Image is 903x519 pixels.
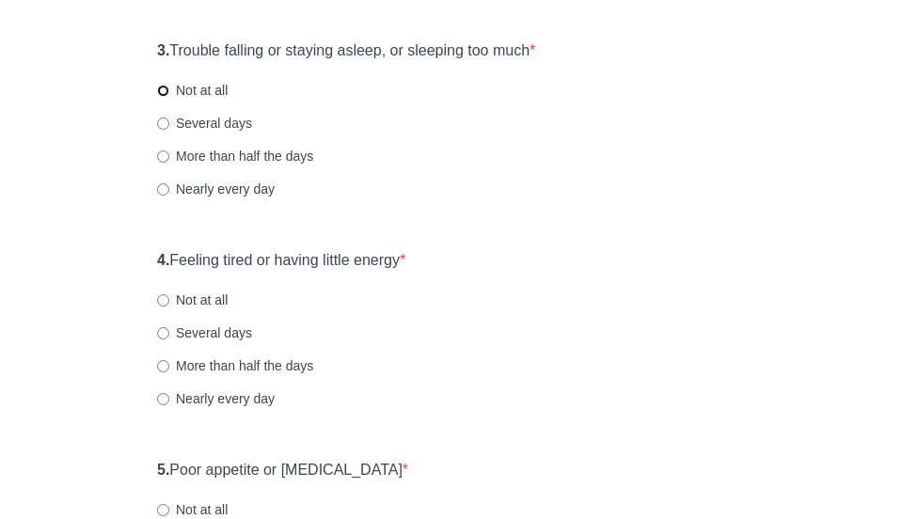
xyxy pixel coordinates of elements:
input: Not at all [157,85,169,97]
label: More than half the days [157,356,313,375]
input: More than half the days [157,150,169,163]
input: Nearly every day [157,393,169,405]
input: Not at all [157,504,169,516]
label: Several days [157,323,252,342]
input: Not at all [157,294,169,307]
label: Feeling tired or having little energy [157,250,405,272]
label: Not at all [157,291,228,309]
input: Nearly every day [157,183,169,196]
label: Trouble falling or staying asleep, or sleeping too much [157,40,535,62]
input: Several days [157,327,169,339]
strong: 5. [157,462,169,478]
label: Several days [157,114,252,133]
input: Several days [157,118,169,130]
label: Nearly every day [157,180,275,198]
strong: 4. [157,252,169,268]
label: Not at all [157,81,228,100]
strong: 3. [157,42,169,58]
label: Poor appetite or [MEDICAL_DATA] [157,460,408,481]
label: Nearly every day [157,389,275,408]
label: Not at all [157,500,228,519]
label: More than half the days [157,147,313,165]
input: More than half the days [157,360,169,372]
